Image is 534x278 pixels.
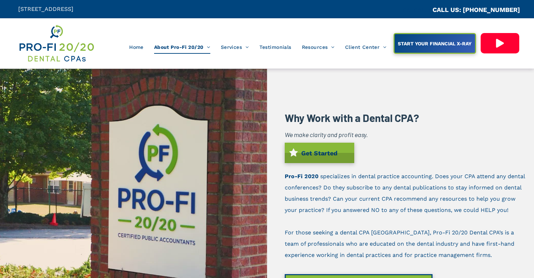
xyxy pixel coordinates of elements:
[285,173,318,180] a: Pro-Fi 2020
[18,24,94,63] img: Get Dental CPA Consulting, Bookkeeping, & Bank Loans
[297,40,340,54] a: Resources
[395,37,474,50] span: START YOUR FINANCIAL X-RAY
[403,7,433,13] span: CA::CALLC
[285,229,514,258] span: For those seeking a dental CPA [GEOGRAPHIC_DATA], Pro-Fi 20/20 Dental CPA’s is a team of professi...
[18,6,73,12] span: [STREET_ADDRESS]
[394,33,476,54] a: START YOUR FINANCIAL X-RAY
[254,40,297,54] a: Testimonials
[285,131,368,138] i: We make clarity and profit easy.
[285,173,525,213] span: specializes in dental practice accounting. Does your CPA attend any dental conferences? Do they s...
[340,40,392,54] a: Client Center
[216,40,254,54] a: Services
[149,40,216,54] a: About Pro-Fi 20/20
[433,6,520,13] a: CALL US: [PHONE_NUMBER]
[285,111,419,124] b: Why Work with a Dental CPA?
[124,40,149,54] a: Home
[299,146,340,160] span: Get Started
[285,143,354,163] a: Get Started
